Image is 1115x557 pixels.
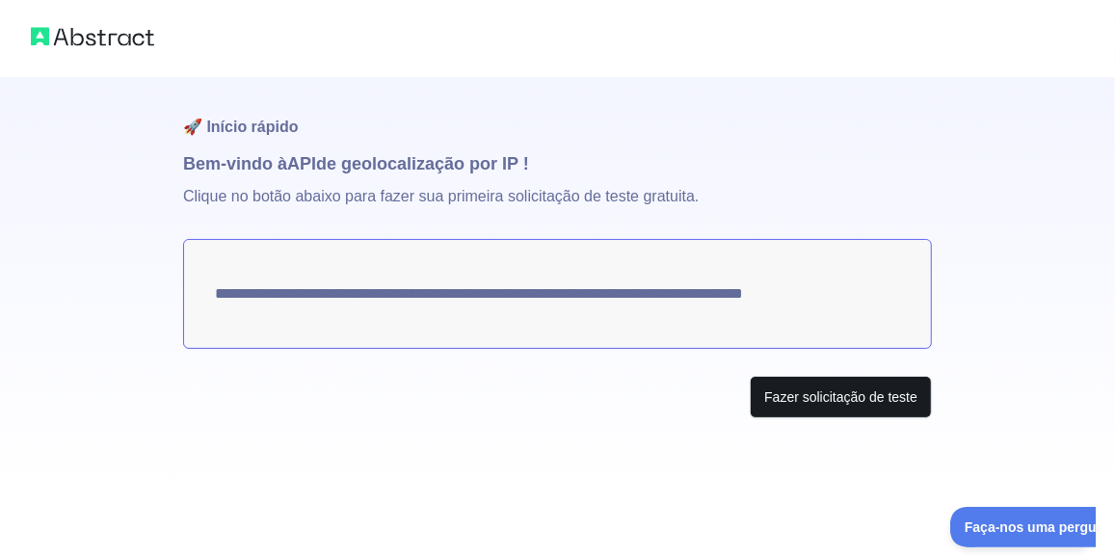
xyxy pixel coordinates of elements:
[316,154,529,173] font: de geolocalização por IP !
[183,154,287,173] font: Bem-vindo à
[31,23,154,50] img: Logotipo abstrato
[287,154,316,173] font: API
[183,188,699,204] font: Clique no botão abaixo para fazer sua primeira solicitação de teste gratuita.
[764,389,917,405] font: Fazer solicitação de teste
[14,13,167,28] font: Faça-nos uma pergunta
[950,507,1096,547] iframe: Alternar suporte ao cliente
[183,119,299,135] font: 🚀 Início rápido
[750,376,932,419] button: Fazer solicitação de teste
